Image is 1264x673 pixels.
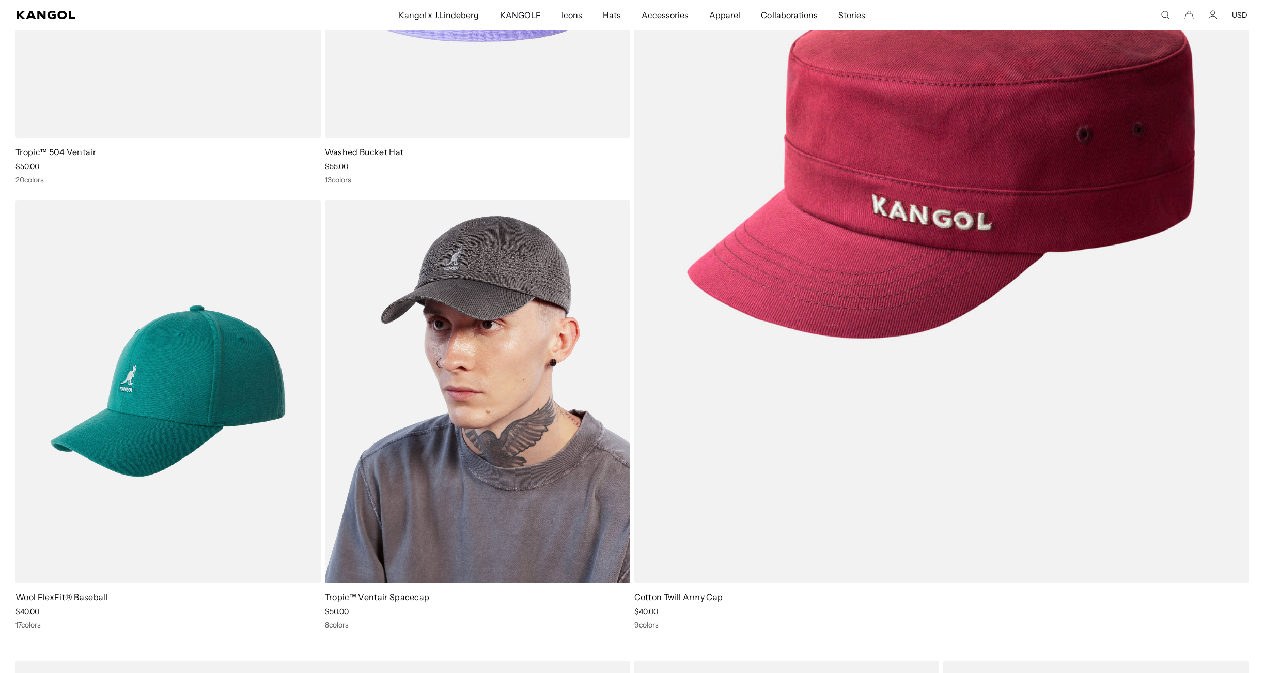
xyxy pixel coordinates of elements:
[1184,10,1194,20] button: Cart
[325,607,349,616] span: $50.00
[17,11,264,19] a: Kangol
[634,592,723,602] a: Cotton Twill Army Cap
[15,592,108,602] a: Wool FlexFit® Baseball
[15,147,96,157] a: Tropic™ 504 Ventair
[325,620,630,630] div: 8 colors
[1208,10,1218,20] a: Account
[325,175,630,185] div: 13 colors
[325,592,430,602] a: Tropic™ Ventair Spacecap
[15,162,39,171] span: $50.00
[15,200,321,584] img: Wool FlexFit® Baseball
[325,162,348,171] span: $55.00
[325,147,403,157] a: Washed Bucket Hat
[15,620,321,630] div: 17 colors
[634,620,1249,630] div: 9 colors
[15,607,39,616] span: $40.00
[15,175,321,185] div: 20 colors
[325,200,630,584] img: Tropic™ Ventair Spacecap
[1232,10,1247,20] button: USD
[1161,10,1170,20] summary: Search here
[634,607,658,616] span: $40.00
